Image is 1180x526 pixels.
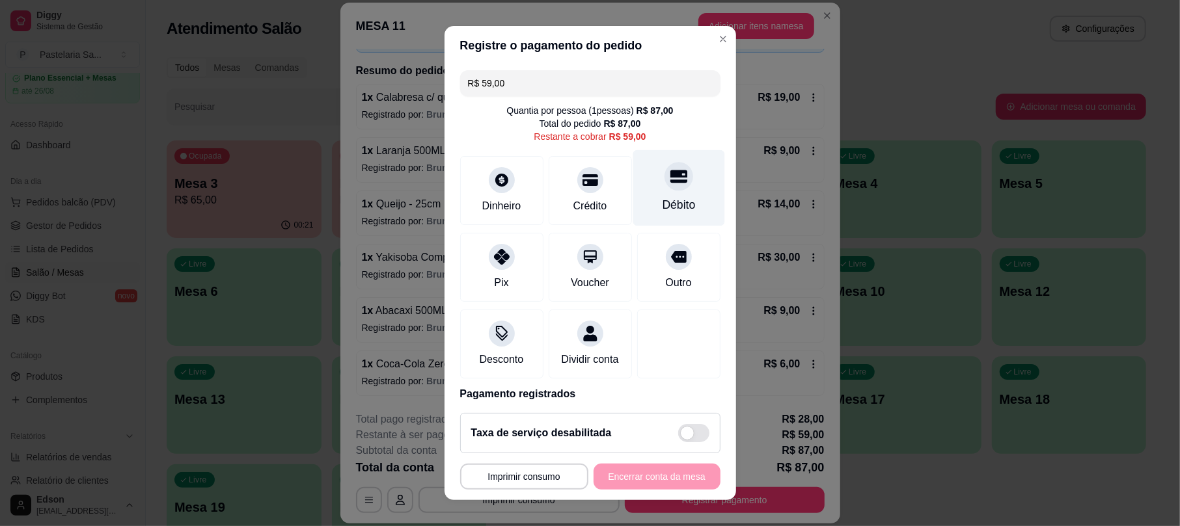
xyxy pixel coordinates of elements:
div: Desconto [480,352,524,367]
div: Voucher [571,275,609,291]
div: Dinheiro [482,198,521,214]
div: Dividir conta [561,352,618,367]
div: Crédito [573,198,607,214]
div: R$ 59,00 [609,130,646,143]
div: Débito [662,197,695,214]
div: Quantia por pessoa ( 1 pessoas) [506,104,673,117]
p: Pagamento registrados [460,386,720,402]
button: Close [713,29,734,49]
button: Imprimir consumo [460,464,588,490]
div: Restante a cobrar [534,130,646,143]
div: Outro [665,275,691,291]
div: R$ 87,00 [637,104,674,117]
header: Registre o pagamento do pedido [445,26,736,65]
input: Ex.: hambúrguer de cordeiro [468,70,713,96]
h2: Taxa de serviço desabilitada [471,425,612,441]
div: Pix [494,275,508,291]
div: Total do pedido [540,117,641,130]
div: R$ 87,00 [604,117,641,130]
